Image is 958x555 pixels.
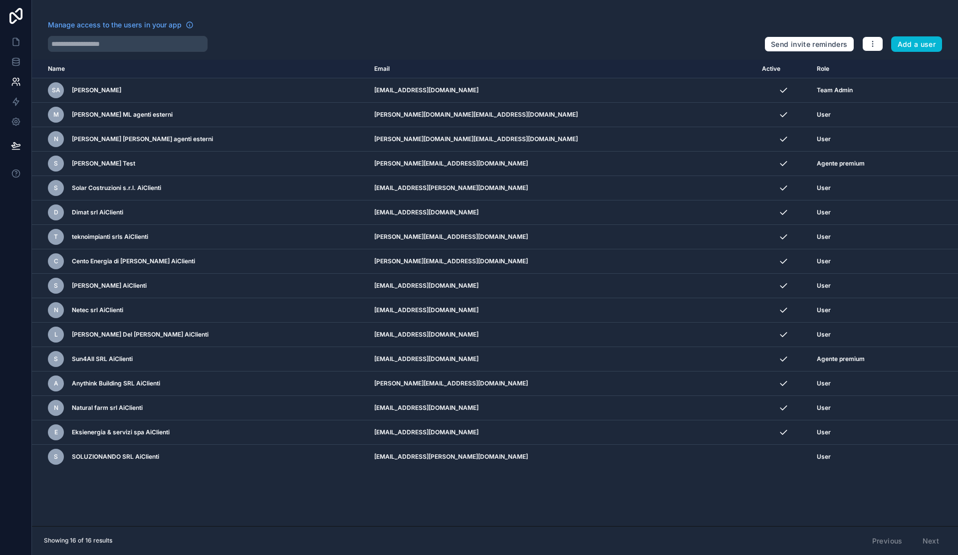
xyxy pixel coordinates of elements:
[54,184,58,192] span: S
[368,152,756,176] td: [PERSON_NAME][EMAIL_ADDRESS][DOMAIN_NAME]
[756,60,811,78] th: Active
[54,453,58,461] span: S
[54,233,58,241] span: t
[48,20,182,30] span: Manage access to the users in your app
[53,111,59,119] span: M
[368,323,756,347] td: [EMAIL_ADDRESS][DOMAIN_NAME]
[817,453,831,461] span: User
[72,404,143,412] span: Natural farm srl AiClienti
[54,306,58,314] span: N
[817,208,831,216] span: User
[72,184,161,192] span: Solar Costruzioni s.r.l. AiClienti
[72,160,135,168] span: [PERSON_NAME] Test
[72,379,160,387] span: Anythink Building SRL AiClienti
[72,86,121,94] span: [PERSON_NAME]
[891,36,943,52] button: Add a user
[54,331,58,339] span: L
[817,306,831,314] span: User
[54,282,58,290] span: S
[817,86,853,94] span: Team Admin
[368,103,756,127] td: [PERSON_NAME][DOMAIN_NAME][EMAIL_ADDRESS][DOMAIN_NAME]
[72,428,170,436] span: Eksienergia & servizi spa AiClienti
[817,160,865,168] span: Agente premium
[368,274,756,298] td: [EMAIL_ADDRESS][DOMAIN_NAME]
[52,86,60,94] span: SA
[54,428,58,436] span: E
[817,233,831,241] span: User
[817,428,831,436] span: User
[72,257,195,265] span: Cento Energia di [PERSON_NAME] AiClienti
[54,135,58,143] span: N
[817,355,865,363] span: Agente premium
[72,233,148,241] span: teknoimpianti srls AiClienti
[54,379,58,387] span: A
[368,200,756,225] td: [EMAIL_ADDRESS][DOMAIN_NAME]
[368,396,756,420] td: [EMAIL_ADDRESS][DOMAIN_NAME]
[368,225,756,249] td: [PERSON_NAME][EMAIL_ADDRESS][DOMAIN_NAME]
[54,355,58,363] span: S
[817,135,831,143] span: User
[368,445,756,469] td: [EMAIL_ADDRESS][PERSON_NAME][DOMAIN_NAME]
[54,208,58,216] span: D
[54,404,58,412] span: N
[817,184,831,192] span: User
[817,331,831,339] span: User
[72,453,159,461] span: SOLUZIONANDO SRL AiClienti
[368,371,756,396] td: [PERSON_NAME][EMAIL_ADDRESS][DOMAIN_NAME]
[817,111,831,119] span: User
[368,298,756,323] td: [EMAIL_ADDRESS][DOMAIN_NAME]
[32,60,368,78] th: Name
[72,306,123,314] span: Netec srl AiClienti
[72,111,173,119] span: [PERSON_NAME] ML agenti esterni
[368,249,756,274] td: [PERSON_NAME][EMAIL_ADDRESS][DOMAIN_NAME]
[764,36,854,52] button: Send invite reminders
[811,60,919,78] th: Role
[72,208,123,216] span: Dimat srl AiClienti
[368,60,756,78] th: Email
[817,379,831,387] span: User
[817,257,831,265] span: User
[817,404,831,412] span: User
[368,176,756,200] td: [EMAIL_ADDRESS][PERSON_NAME][DOMAIN_NAME]
[54,257,58,265] span: C
[368,347,756,371] td: [EMAIL_ADDRESS][DOMAIN_NAME]
[368,127,756,152] td: [PERSON_NAME][DOMAIN_NAME][EMAIL_ADDRESS][DOMAIN_NAME]
[44,537,112,545] span: Showing 16 of 16 results
[817,282,831,290] span: User
[72,135,213,143] span: [PERSON_NAME] [PERSON_NAME] agenti esterni
[72,331,209,339] span: [PERSON_NAME] Del [PERSON_NAME] AiClienti
[72,355,133,363] span: Sun4All SRL AiClienti
[368,78,756,103] td: [EMAIL_ADDRESS][DOMAIN_NAME]
[48,20,194,30] a: Manage access to the users in your app
[72,282,147,290] span: [PERSON_NAME] AiClienti
[32,60,958,526] div: scrollable content
[368,420,756,445] td: [EMAIL_ADDRESS][DOMAIN_NAME]
[54,160,58,168] span: S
